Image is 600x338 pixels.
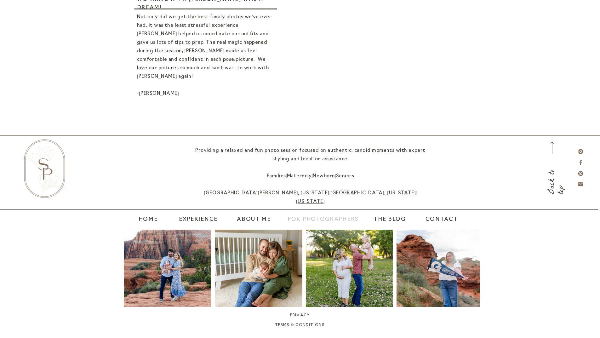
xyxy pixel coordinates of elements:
a: Privacy [168,312,432,319]
a: About Me [231,215,277,224]
a: Maternity [287,174,312,179]
a: [US_STATE] [296,199,325,204]
a: Seniors [336,174,354,179]
a: Newborn [313,174,335,179]
a: [GEOGRAPHIC_DATA][PERSON_NAME], [US_STATE] [204,191,329,196]
a: Terms & Conditions [161,322,438,329]
a: Families [267,174,286,179]
a: Experience [177,215,220,224]
a: The blog [366,215,413,224]
a: For Photographers [284,215,363,224]
a: Back to top [548,157,556,194]
a: contact [426,215,451,224]
a: home [139,215,154,224]
a: [GEOGRAPHIC_DATA], [US_STATE] [330,191,416,196]
p: Not only did we get the best family photos we've ever had, it was the least stressful experience.... [137,13,272,119]
p: Providing a relaxed and fun photo session focused on authentic, candid moments with expert stylin... [193,146,428,207]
